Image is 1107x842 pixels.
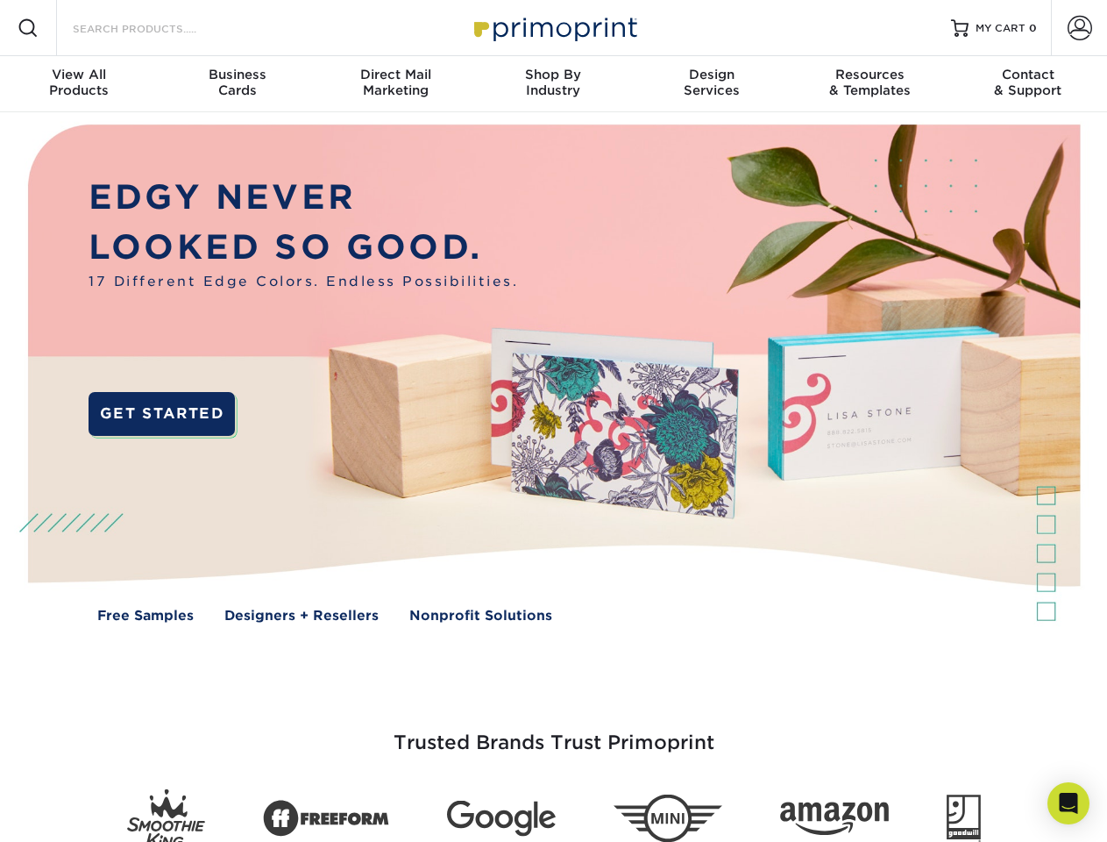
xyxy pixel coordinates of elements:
span: Shop By [474,67,632,82]
p: LOOKED SO GOOD. [89,223,518,273]
div: Services [633,67,791,98]
span: Direct Mail [316,67,474,82]
div: Industry [474,67,632,98]
div: & Templates [791,67,948,98]
a: Contact& Support [949,56,1107,112]
span: Contact [949,67,1107,82]
input: SEARCH PRODUCTS..... [71,18,242,39]
div: & Support [949,67,1107,98]
a: Shop ByIndustry [474,56,632,112]
div: Marketing [316,67,474,98]
div: Open Intercom Messenger [1047,782,1089,824]
iframe: Google Customer Reviews [4,788,149,836]
a: Direct MailMarketing [316,56,474,112]
img: Primoprint [466,9,642,46]
span: 17 Different Edge Colors. Endless Possibilities. [89,272,518,292]
a: GET STARTED [89,392,235,436]
span: Resources [791,67,948,82]
a: Nonprofit Solutions [409,606,552,626]
img: Amazon [780,803,889,836]
a: Resources& Templates [791,56,948,112]
a: Free Samples [97,606,194,626]
div: Cards [158,67,316,98]
span: 0 [1029,22,1037,34]
a: Designers + Resellers [224,606,379,626]
h3: Trusted Brands Trust Primoprint [41,689,1067,775]
span: MY CART [976,21,1025,36]
p: EDGY NEVER [89,173,518,223]
img: Goodwill [947,795,981,842]
img: Google [447,801,556,837]
span: Business [158,67,316,82]
span: Design [633,67,791,82]
a: DesignServices [633,56,791,112]
a: BusinessCards [158,56,316,112]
